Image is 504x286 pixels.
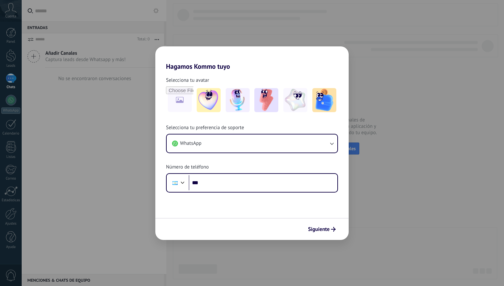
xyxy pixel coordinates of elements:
[180,140,201,147] span: WhatsApp
[167,134,337,153] button: WhatsApp
[305,224,339,235] button: Siguiente
[166,164,209,171] span: Número de teléfono
[166,77,209,84] span: Selecciona tu avatar
[197,88,221,112] img: -1.jpeg
[283,88,307,112] img: -4.jpeg
[169,176,181,190] div: Argentina: + 54
[312,88,336,112] img: -5.jpeg
[166,124,244,131] span: Selecciona tu preferencia de soporte
[308,227,330,232] span: Siguiente
[155,46,349,70] h2: Hagamos Kommo tuyo
[226,88,250,112] img: -2.jpeg
[254,88,278,112] img: -3.jpeg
